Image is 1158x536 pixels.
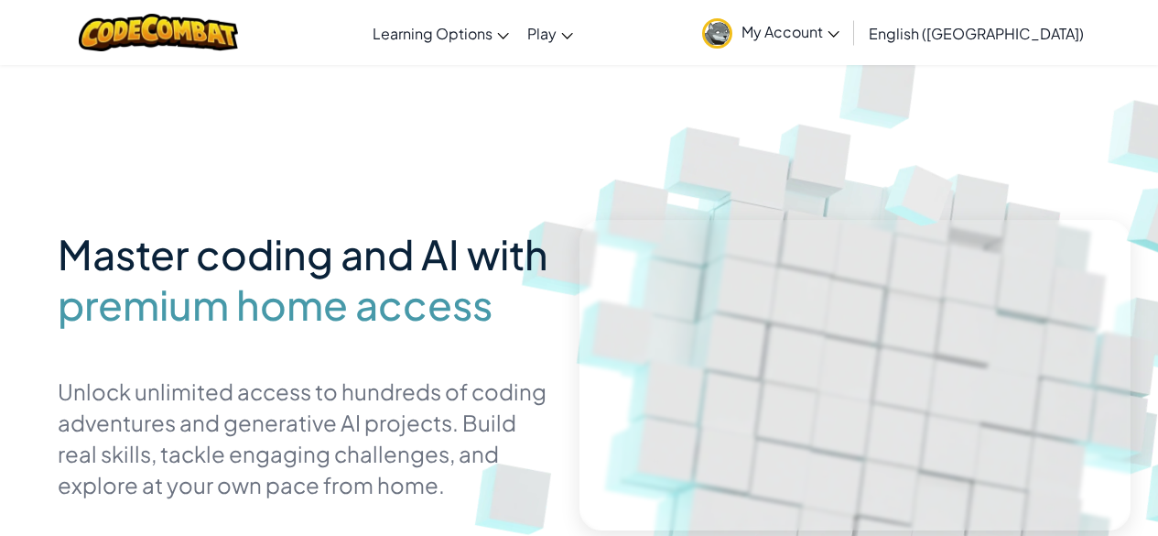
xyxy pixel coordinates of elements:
span: English ([GEOGRAPHIC_DATA]) [869,24,1084,43]
a: Learning Options [363,8,518,58]
span: Learning Options [373,24,492,43]
a: Play [518,8,582,58]
a: My Account [693,4,849,61]
img: CodeCombat logo [79,14,239,51]
img: Overlap cubes [858,136,986,252]
img: avatar [702,18,732,49]
span: premium home access [58,279,492,330]
a: English ([GEOGRAPHIC_DATA]) [860,8,1093,58]
p: Unlock unlimited access to hundreds of coding adventures and generative AI projects. Build real s... [58,376,552,500]
span: My Account [741,22,839,41]
span: Master coding and AI with [58,228,548,279]
span: Play [527,24,557,43]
